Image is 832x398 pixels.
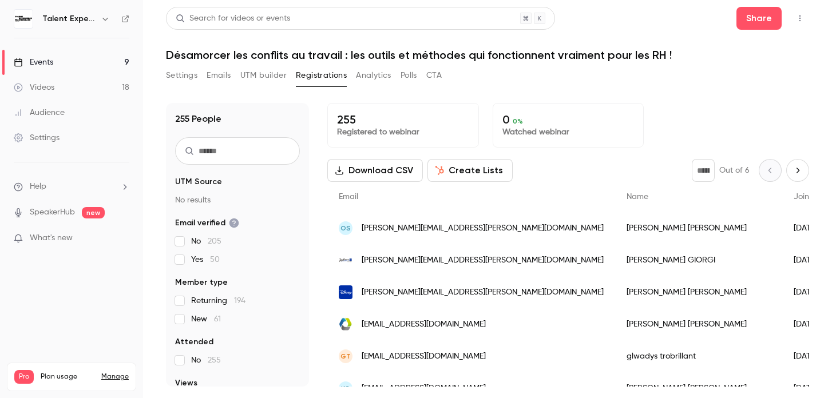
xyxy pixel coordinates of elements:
[794,193,829,201] span: Join date
[426,66,442,85] button: CTA
[175,112,221,126] h1: 255 People
[41,372,94,381] span: Plan usage
[210,256,220,264] span: 50
[234,297,245,305] span: 194
[14,181,129,193] li: help-dropdown-opener
[627,193,648,201] span: Name
[191,254,220,265] span: Yes
[502,126,635,138] p: Watched webinar
[615,212,782,244] div: [PERSON_NAME] [PERSON_NAME]
[615,340,782,372] div: glwadys trobrillant
[615,308,782,340] div: [PERSON_NAME] [PERSON_NAME]
[166,48,809,62] h1: Désamorcer les conflits au travail : les outils et méthodes qui fonctionnent vraiment pour les RH !
[30,232,73,244] span: What's new
[14,370,34,384] span: Pro
[339,285,352,299] img: disney.com
[208,237,221,245] span: 205
[166,66,197,85] button: Settings
[340,351,351,361] span: gt
[339,317,352,331] img: ensis-groupe.fr
[14,82,54,93] div: Videos
[175,217,239,229] span: Email verified
[175,377,197,389] span: Views
[296,66,347,85] button: Registrations
[208,356,221,364] span: 255
[30,181,46,193] span: Help
[14,57,53,68] div: Events
[362,383,486,395] span: [EMAIL_ADDRESS][DOMAIN_NAME]
[615,276,782,308] div: [PERSON_NAME] [PERSON_NAME]
[362,286,604,298] span: [PERSON_NAME][EMAIL_ADDRESS][PERSON_NAME][DOMAIN_NAME]
[116,233,129,244] iframe: Noticeable Trigger
[615,244,782,276] div: [PERSON_NAME] GIORGI
[401,66,417,85] button: Polls
[339,193,358,201] span: Email
[14,10,33,28] img: Talent Experience Masterclass
[191,295,245,307] span: Returning
[362,222,604,234] span: [PERSON_NAME][EMAIL_ADDRESS][PERSON_NAME][DOMAIN_NAME]
[513,117,523,125] span: 0 %
[14,132,60,144] div: Settings
[175,176,222,188] span: UTM Source
[337,113,469,126] p: 255
[14,107,65,118] div: Audience
[207,66,231,85] button: Emails
[362,319,486,331] span: [EMAIL_ADDRESS][DOMAIN_NAME]
[427,159,513,182] button: Create Lists
[502,113,635,126] p: 0
[214,315,221,323] span: 61
[719,165,750,176] p: Out of 6
[240,66,287,85] button: UTM builder
[337,126,469,138] p: Registered to webinar
[327,159,423,182] button: Download CSV
[339,253,352,267] img: radissonblu.com
[736,7,782,30] button: Share
[362,351,486,363] span: [EMAIL_ADDRESS][DOMAIN_NAME]
[101,372,129,381] a: Manage
[175,336,213,348] span: Attended
[30,206,75,218] a: SpeakerHub
[356,66,391,85] button: Analytics
[82,207,105,218] span: new
[175,277,228,288] span: Member type
[786,159,809,182] button: Next page
[191,313,221,325] span: New
[42,13,96,25] h6: Talent Experience Masterclass
[191,236,221,247] span: No
[191,355,221,366] span: No
[176,13,290,25] div: Search for videos or events
[340,223,351,233] span: OS
[341,383,350,393] span: KG
[362,254,604,266] span: [PERSON_NAME][EMAIL_ADDRESS][PERSON_NAME][DOMAIN_NAME]
[175,194,300,206] p: No results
